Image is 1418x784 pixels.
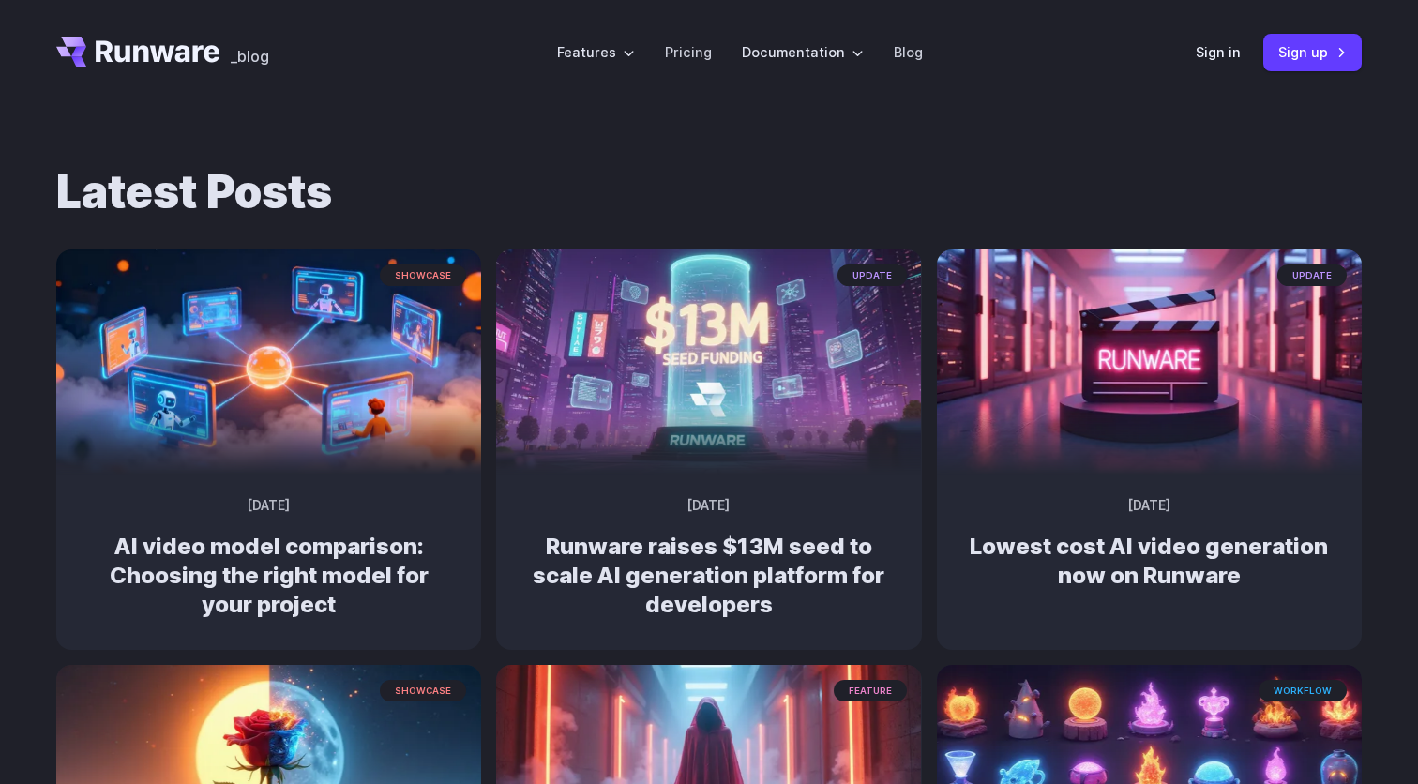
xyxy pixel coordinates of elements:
[56,460,481,650] a: Futuristic network of glowing screens showing robots and a person connected to a central digital ...
[1196,41,1241,63] a: Sign in
[56,249,481,475] img: Futuristic network of glowing screens showing robots and a person connected to a central digital ...
[526,532,891,620] h2: Runware raises $13M seed to scale AI generation platform for developers
[231,49,269,64] span: _blog
[967,532,1332,590] h2: Lowest cost AI video generation now on Runware
[496,249,921,475] img: Futuristic city scene with neon lights showing Runware announcement of $13M seed funding in large...
[1259,680,1347,701] span: workflow
[665,41,712,63] a: Pricing
[894,41,923,63] a: Blog
[1128,496,1170,517] time: [DATE]
[687,496,730,517] time: [DATE]
[248,496,290,517] time: [DATE]
[557,41,635,63] label: Features
[837,264,907,286] span: update
[834,680,907,701] span: feature
[937,249,1362,475] img: Neon-lit movie clapperboard with the word 'RUNWARE' in a futuristic server room
[56,37,219,67] a: Go to /
[1277,264,1347,286] span: update
[1263,34,1362,70] a: Sign up
[56,165,1362,219] h1: Latest Posts
[937,460,1362,621] a: Neon-lit movie clapperboard with the word 'RUNWARE' in a futuristic server room update [DATE] Low...
[86,532,451,620] h2: AI video model comparison: Choosing the right model for your project
[380,680,466,701] span: showcase
[742,41,864,63] label: Documentation
[380,264,466,286] span: showcase
[496,460,921,650] a: Futuristic city scene with neon lights showing Runware announcement of $13M seed funding in large...
[231,37,269,67] a: _blog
